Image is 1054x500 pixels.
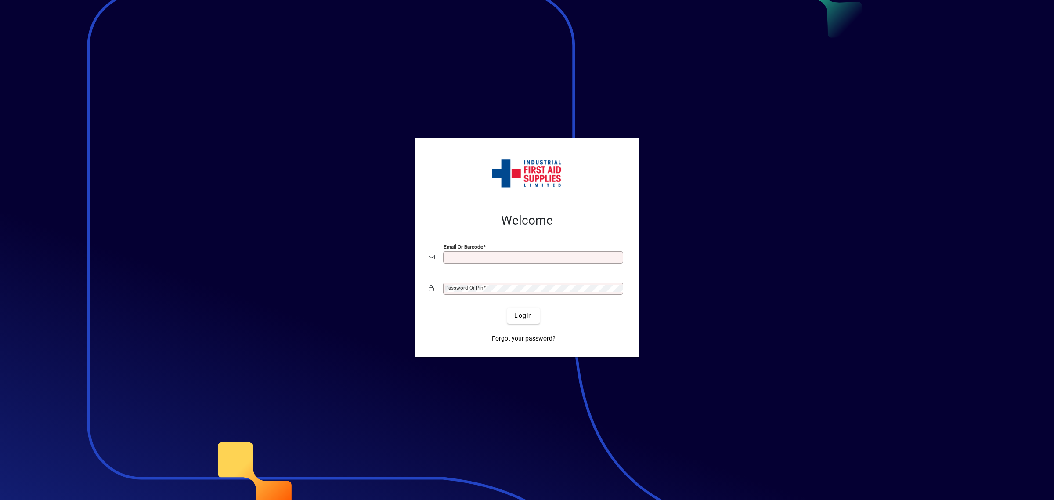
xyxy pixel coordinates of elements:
button: Login [507,308,539,324]
span: Forgot your password? [492,334,556,343]
mat-label: Password or Pin [445,285,483,291]
h2: Welcome [429,213,625,228]
span: Login [514,311,532,320]
mat-label: Email or Barcode [444,243,483,250]
a: Forgot your password? [488,331,559,347]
